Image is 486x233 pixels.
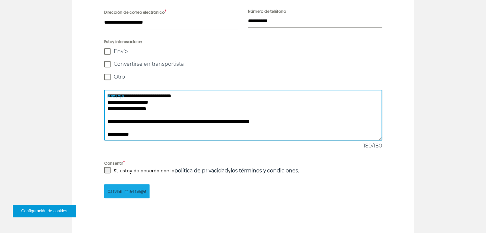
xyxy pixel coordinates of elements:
font: 180/180 [363,143,382,149]
font: Otro [114,74,125,80]
label: Otro [104,74,382,80]
font: y [228,168,231,174]
label: Convertirse en transportista [104,61,382,67]
label: Envío [104,48,382,55]
button: Configuración de cookies [13,205,76,217]
font: . [298,168,299,174]
a: política de privacidad [174,168,228,174]
font: Configuración de cookies [21,208,67,213]
font: Enviar mensaje [107,188,146,194]
a: los términos y condiciones [231,168,298,174]
font: Convertirse en transportista [114,61,184,67]
button: Enviar mensaje [104,184,150,198]
font: Consentir [104,161,123,166]
font: Envío [114,48,128,54]
font: Sí, estoy de acuerdo con la [114,168,174,174]
font: Estoy interesado en [104,39,142,44]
